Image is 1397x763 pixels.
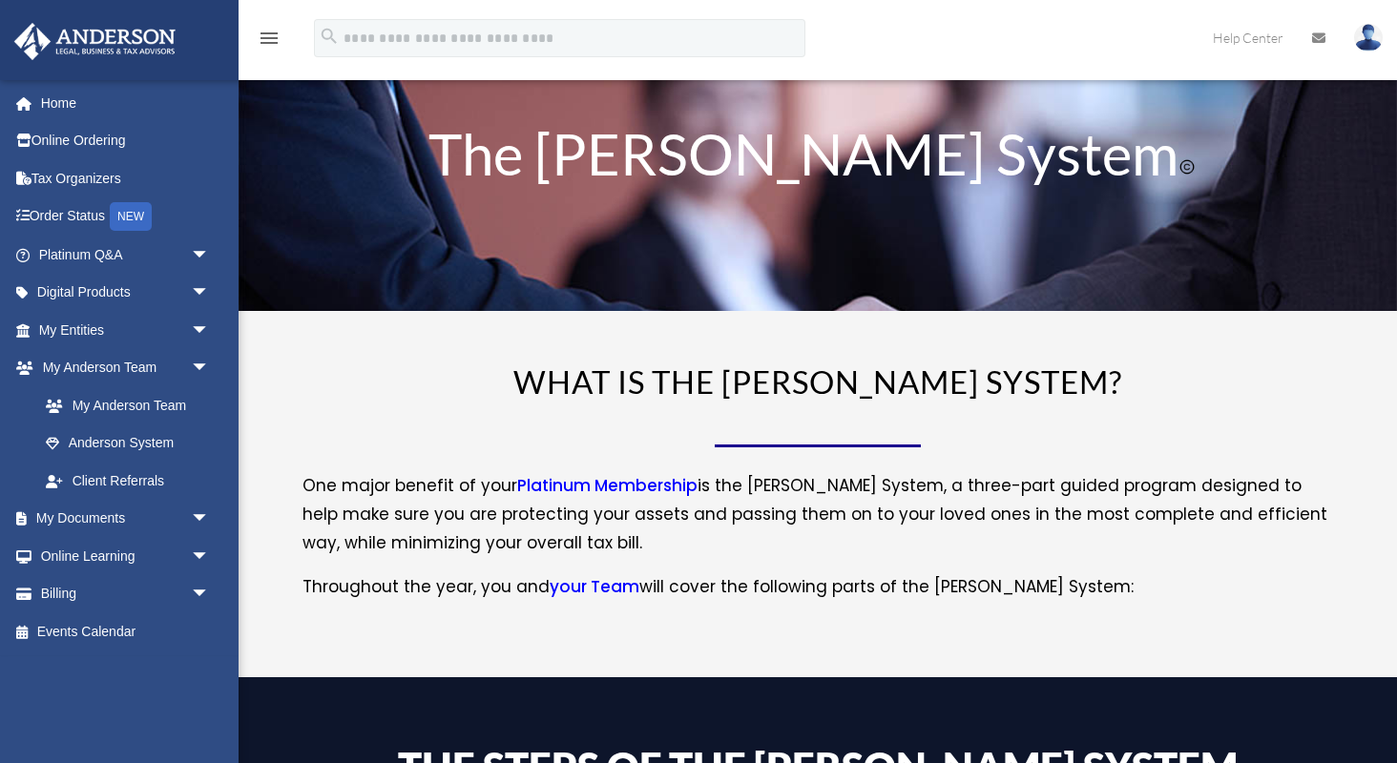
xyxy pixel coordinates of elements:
[517,474,698,506] a: Platinum Membership
[13,159,239,197] a: Tax Organizers
[13,84,239,122] a: Home
[258,27,281,50] i: menu
[191,274,229,313] span: arrow_drop_down
[191,575,229,614] span: arrow_drop_down
[13,122,239,160] a: Online Ordering
[191,500,229,539] span: arrow_drop_down
[191,349,229,388] span: arrow_drop_down
[191,311,229,350] span: arrow_drop_down
[27,462,239,500] a: Client Referrals
[9,23,181,60] img: Anderson Advisors Platinum Portal
[27,386,239,424] a: My Anderson Team
[258,33,281,50] a: menu
[13,500,239,538] a: My Documentsarrow_drop_down
[191,537,229,576] span: arrow_drop_down
[550,575,639,608] a: your Team
[319,26,340,47] i: search
[13,575,239,613] a: Billingarrow_drop_down
[13,612,239,650] a: Events Calendar
[13,537,239,575] a: Online Learningarrow_drop_down
[13,349,239,387] a: My Anderson Teamarrow_drop_down
[191,236,229,275] span: arrow_drop_down
[302,573,1333,602] p: Throughout the year, you and will cover the following parts of the [PERSON_NAME] System:
[354,125,1281,192] h1: The [PERSON_NAME] System
[302,472,1333,573] p: One major benefit of your is the [PERSON_NAME] System, a three-part guided program designed to he...
[13,274,239,312] a: Digital Productsarrow_drop_down
[1354,24,1383,52] img: User Pic
[13,197,239,237] a: Order StatusNEW
[13,311,239,349] a: My Entitiesarrow_drop_down
[513,362,1122,401] span: WHAT IS THE [PERSON_NAME] SYSTEM?
[13,236,239,274] a: Platinum Q&Aarrow_drop_down
[110,202,152,231] div: NEW
[27,424,229,463] a: Anderson System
